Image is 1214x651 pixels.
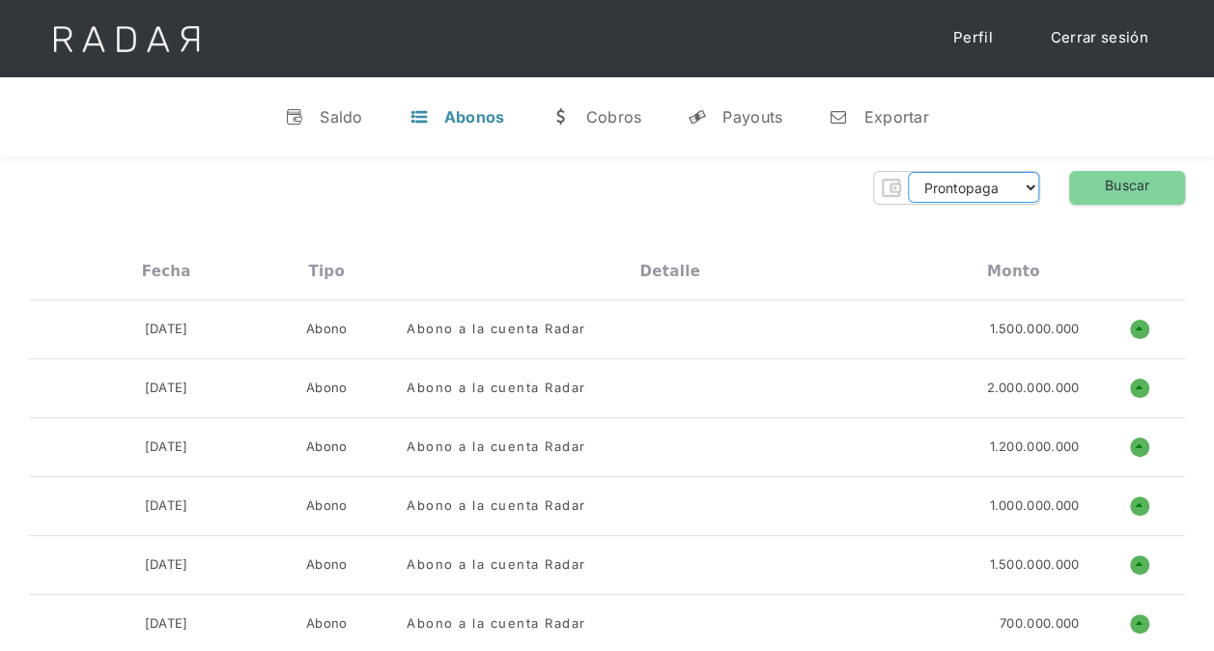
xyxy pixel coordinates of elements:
h1: o [1130,496,1149,516]
div: Abono [306,496,348,516]
div: [DATE] [145,320,188,339]
div: Abonos [444,107,505,127]
div: v [285,107,304,127]
h1: o [1130,379,1149,398]
div: Payouts [722,107,782,127]
div: Cobros [585,107,641,127]
h1: o [1130,320,1149,339]
div: n [829,107,848,127]
a: Cerrar sesión [1031,19,1168,57]
div: Abono a la cuenta Radar [407,438,586,457]
div: y [688,107,707,127]
div: Abono [306,555,348,575]
h1: o [1130,438,1149,457]
div: [DATE] [145,496,188,516]
div: Abono a la cuenta Radar [407,614,586,634]
a: Perfil [934,19,1012,57]
div: Abono a la cuenta Radar [407,320,586,339]
div: [DATE] [145,379,188,398]
div: 2.000.000.000 [986,379,1079,398]
div: Abono [306,379,348,398]
div: [DATE] [145,438,188,457]
div: 1.500.000.000 [989,555,1079,575]
div: t [409,107,429,127]
a: Buscar [1069,171,1185,205]
div: 1.500.000.000 [989,320,1079,339]
div: Fecha [142,263,191,280]
div: w [551,107,570,127]
div: Abono a la cuenta Radar [407,555,586,575]
div: [DATE] [145,555,188,575]
div: Abono a la cuenta Radar [407,379,586,398]
div: Abono [306,614,348,634]
div: Saldo [320,107,363,127]
div: [DATE] [145,614,188,634]
form: Form [873,171,1040,205]
div: Abono [306,320,348,339]
div: Exportar [863,107,928,127]
div: 1.200.000.000 [989,438,1079,457]
div: 700.000.000 [1000,614,1079,634]
div: Abono a la cuenta Radar [407,496,586,516]
div: 1.000.000.000 [989,496,1079,516]
div: Tipo [308,263,345,280]
h1: o [1130,614,1149,634]
div: Detalle [639,263,699,280]
div: Abono [306,438,348,457]
h1: o [1130,555,1149,575]
div: Monto [987,263,1040,280]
